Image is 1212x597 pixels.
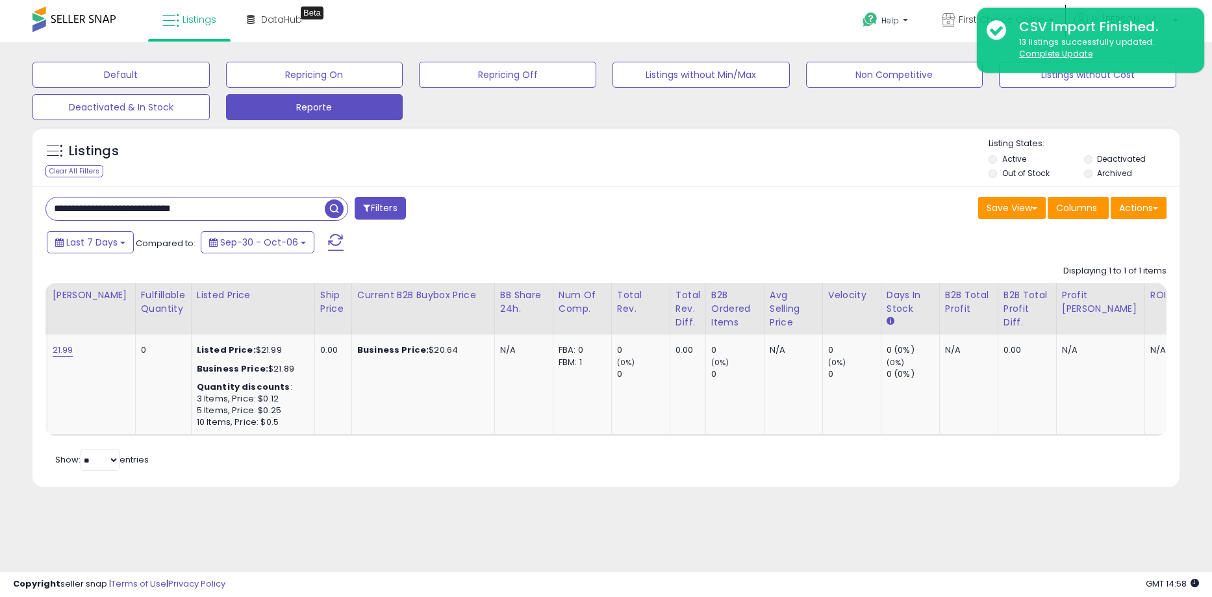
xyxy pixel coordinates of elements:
[301,6,323,19] div: Tooltip anchor
[136,237,196,249] span: Compared to:
[141,288,186,316] div: Fulfillable Quantity
[320,344,342,356] div: 0.00
[197,381,305,393] div: :
[357,344,429,356] b: Business Price:
[53,288,130,302] div: [PERSON_NAME]
[852,2,921,42] a: Help
[945,288,992,316] div: B2B Total Profit
[887,288,934,316] div: Days In Stock
[45,165,103,177] div: Clear All Filters
[197,362,268,375] b: Business Price:
[1004,288,1051,329] div: B2B Total Profit Diff.
[887,357,905,368] small: (0%)
[197,363,305,375] div: $21.89
[47,231,134,253] button: Last 7 Days
[1009,18,1194,36] div: CSV Import Finished.
[675,344,696,356] div: 0.00
[201,231,314,253] button: Sep-30 - Oct-06
[69,142,119,160] h5: Listings
[1063,265,1167,277] div: Displaying 1 to 1 of 1 items
[419,62,596,88] button: Repricing Off
[959,13,1044,26] span: First Choice Online
[1056,201,1097,214] span: Columns
[226,94,403,120] button: Reporte
[1048,197,1109,219] button: Columns
[612,62,790,88] button: Listings without Min/Max
[500,344,543,356] div: N/A
[887,368,939,380] div: 0 (0%)
[1111,197,1167,219] button: Actions
[675,288,700,329] div: Total Rev. Diff.
[945,344,988,356] div: N/A
[13,578,225,591] div: seller snap | |
[197,381,290,393] b: Quantity discounts
[1097,153,1146,164] label: Deactivated
[183,13,216,26] span: Listings
[32,62,210,88] button: Default
[1097,168,1132,179] label: Archived
[197,405,305,416] div: 5 Items, Price: $0.25
[978,197,1046,219] button: Save View
[828,357,846,368] small: (0%)
[66,236,118,249] span: Last 7 Days
[711,357,729,368] small: (0%)
[197,344,305,356] div: $21.99
[1009,36,1194,60] div: 13 listings successfully updated.
[881,15,899,26] span: Help
[806,62,983,88] button: Non Competitive
[32,94,210,120] button: Deactivated & In Stock
[197,288,309,302] div: Listed Price
[617,288,664,316] div: Total Rev.
[711,288,759,329] div: B2B Ordered Items
[559,344,601,356] div: FBA: 0
[617,368,670,380] div: 0
[220,236,298,249] span: Sep-30 - Oct-06
[1002,168,1050,179] label: Out of Stock
[197,344,256,356] b: Listed Price:
[617,357,635,368] small: (0%)
[55,453,149,466] span: Show: entries
[1062,344,1135,356] div: N/A
[1146,578,1199,590] span: 2025-10-14 14:58 GMT
[770,288,817,329] div: Avg Selling Price
[141,344,181,356] div: 0
[989,138,1179,150] p: Listing States:
[1062,288,1139,316] div: Profit [PERSON_NAME]
[357,344,485,356] div: $20.64
[999,62,1176,88] button: Listings without Cost
[711,344,764,356] div: 0
[13,578,60,590] strong: Copyright
[357,288,489,302] div: Current B2B Buybox Price
[617,344,670,356] div: 0
[887,344,939,356] div: 0 (0%)
[355,197,405,220] button: Filters
[197,393,305,405] div: 3 Items, Price: $0.12
[711,368,764,380] div: 0
[226,62,403,88] button: Repricing On
[559,288,606,316] div: Num of Comp.
[1002,153,1026,164] label: Active
[1150,288,1198,302] div: ROI
[111,578,166,590] a: Terms of Use
[53,344,73,357] a: 21.99
[320,288,346,316] div: Ship Price
[559,357,601,368] div: FBM: 1
[770,344,813,356] div: N/A
[500,288,548,316] div: BB Share 24h.
[828,368,881,380] div: 0
[1004,344,1046,356] div: 0.00
[1150,344,1193,356] div: N/A
[197,416,305,428] div: 10 Items, Price: $0.5
[168,578,225,590] a: Privacy Policy
[828,344,881,356] div: 0
[828,288,876,302] div: Velocity
[1019,48,1092,59] u: Complete Update
[862,12,878,28] i: Get Help
[261,13,302,26] span: DataHub
[887,316,894,327] small: Days In Stock.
